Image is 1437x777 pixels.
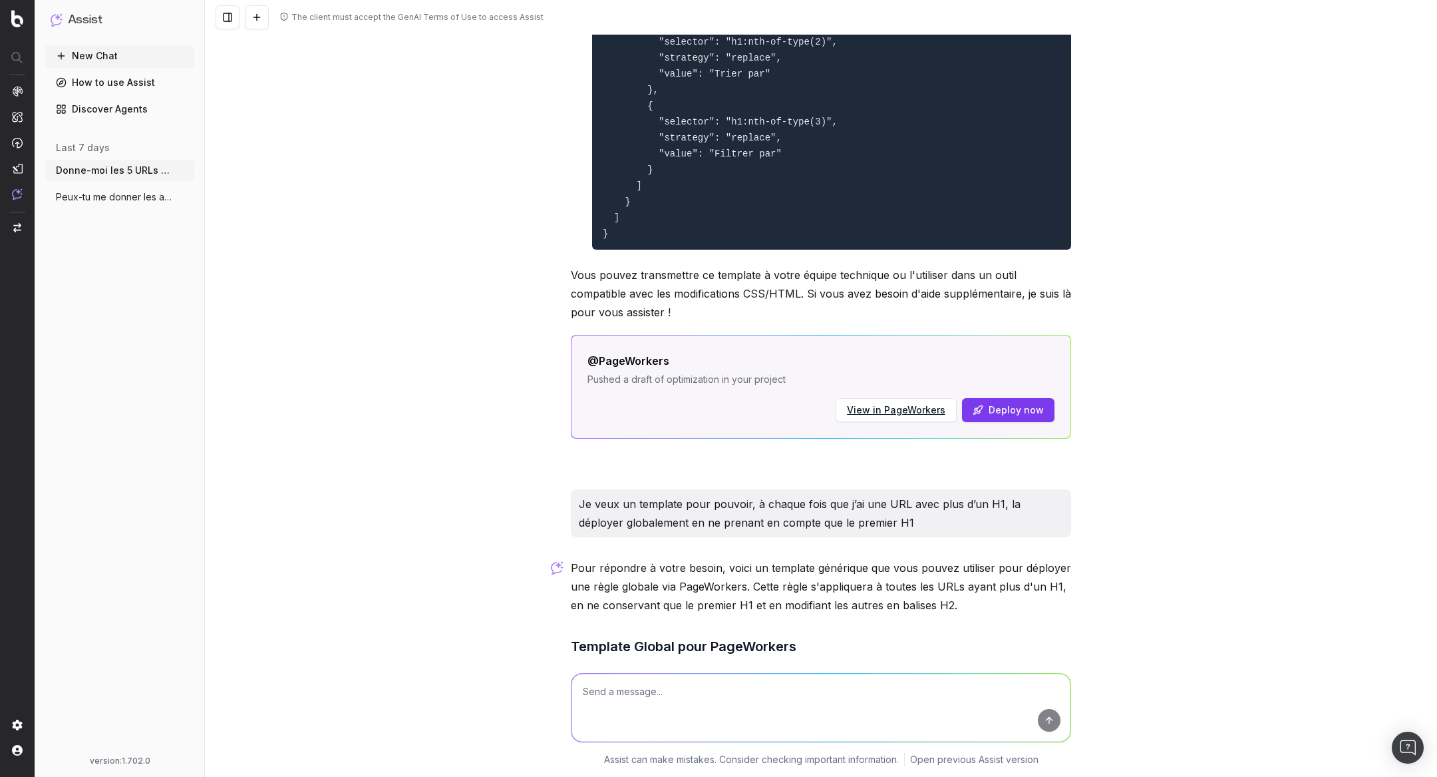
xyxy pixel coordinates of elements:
img: My account [12,745,23,756]
img: Setting [12,720,23,730]
span: last 7 days [56,141,110,154]
p: Je veux un template pour pouvoir, à chaque fois que j’ai une URL avec plus d’un H1, la déployer g... [579,495,1063,532]
button: Assist [51,11,189,29]
div: @PageWorkers [587,352,1054,370]
a: How to use Assist [45,72,194,93]
h1: Assist [68,11,102,29]
a: View in PageWorkers [847,403,945,417]
div: The client must accept the GenAI Terms of Use to access Assist [291,12,544,23]
img: Botify assist logo [551,561,563,575]
p: Assist can make mistakes. Consider checking important information. [604,753,899,766]
p: Vous pouvez transmettre ce template à votre équipe technique ou l'utiliser dans un outil compatib... [571,266,1071,322]
button: New Chat [45,45,194,67]
img: Intelligence [12,111,23,123]
div: version: 1.702.0 [51,756,189,766]
a: Discover Agents [45,99,194,120]
button: Donne-moi les 5 URLs avec le plus d’impr [45,160,194,181]
span: Donne-moi les 5 URLs avec le plus d’impr [56,164,173,177]
img: Studio [12,163,23,174]
p: Pushed a draft of optimization in your project [587,373,1054,386]
h3: Template Global pour PageWorkers [571,636,1071,657]
span: Peux-tu me donner les ancres de textes d [56,190,173,204]
button: View in PageWorkers [836,398,957,422]
a: Open previous Assist version [910,753,1038,766]
img: Switch project [13,223,21,232]
button: Peux-tu me donner les ancres de textes d [45,186,194,208]
img: Activation [12,137,23,148]
div: Open Intercom Messenger [1392,732,1424,764]
img: Assist [12,188,23,200]
img: Analytics [12,86,23,97]
img: Assist [51,13,63,26]
p: Pour répondre à votre besoin, voici un template générique que vous pouvez utiliser pour déployer ... [571,559,1071,615]
button: Deploy now [962,398,1054,422]
img: Botify logo [11,10,23,27]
